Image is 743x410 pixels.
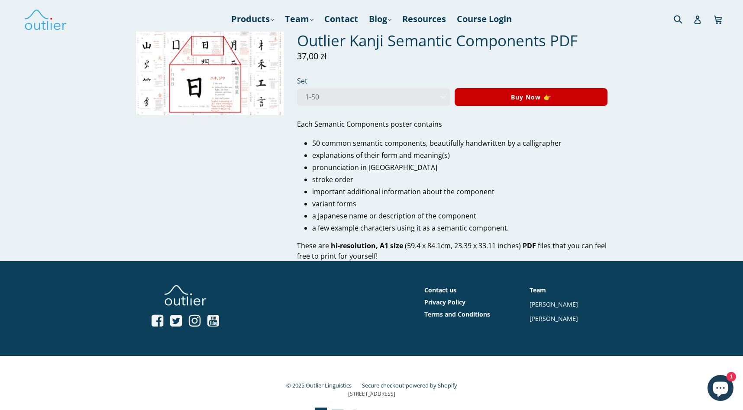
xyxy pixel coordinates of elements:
li: pronunciation in [GEOGRAPHIC_DATA] [312,162,607,173]
a: Privacy Policy [424,298,465,306]
li: important additional information about the component [312,186,607,197]
a: Products [227,11,278,27]
p: These are (59.4 x 84.1cm, 23.39 x 33.11 inches) files that you can feel free to print for yourself! [297,240,607,261]
b: PDF [523,241,536,250]
a: Blog [365,11,396,27]
inbox-online-store-chat: Shopify online store chat [705,375,736,403]
li: variant forms [312,199,607,209]
a: Team [530,286,546,294]
label: Set [297,76,450,86]
li: 50 common semantic components, beautifully handwritten by a calligrapher [312,138,607,148]
a: Resources [398,11,450,27]
small: © 2025, [286,381,360,389]
a: Course Login [452,11,516,27]
a: Terms and Conditions [424,310,490,318]
li: a Japanese name or description of the component [312,211,607,221]
a: [PERSON_NAME] [530,300,578,308]
span: 37,00 zł [297,50,326,62]
a: Team [281,11,318,27]
li: explanations of their form and meaning(s) [312,150,607,160]
span: Buy Now 👉 [511,93,551,101]
input: Search [672,10,695,28]
li: stroke order [312,174,607,185]
p: [STREET_ADDRESS] [136,390,607,398]
a: Outlier Linguistics [306,381,352,389]
a: Open Instagram profile [189,314,200,328]
li: a few example characters using it as a semantic component. [312,223,607,233]
button: Buy Now 👉 [455,88,607,106]
a: Contact [320,11,362,27]
a: Open Facebook profile [152,314,163,328]
a: [PERSON_NAME] [530,314,578,323]
a: Open Twitter profile [170,314,182,328]
b: hi-resolution, A1 size [331,241,403,250]
img: Outlier Linguistics [24,6,67,32]
a: Secure checkout powered by Shopify [362,381,457,389]
a: Open YouTube profile [207,314,219,328]
a: Contact us [424,286,456,294]
img: Outlier Kanji Semantic Components PDF Outlier Linguistics [136,32,284,115]
p: Each Semantic Components poster contains [297,119,607,129]
h1: Outlier Kanji Semantic Components PDF [297,32,607,50]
